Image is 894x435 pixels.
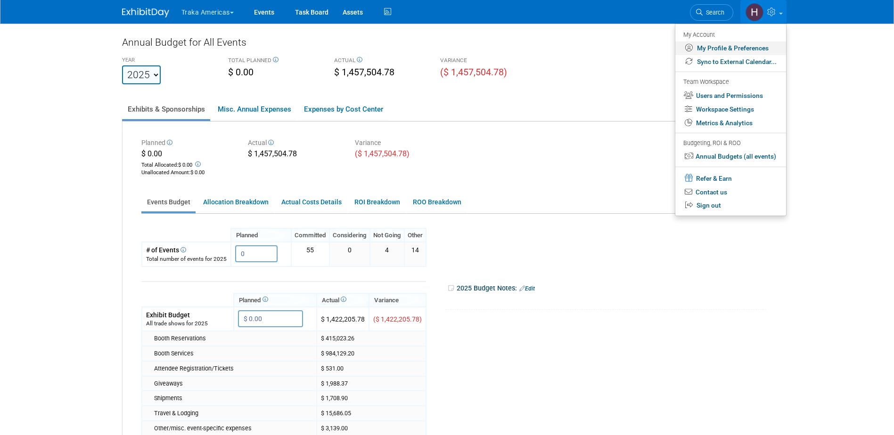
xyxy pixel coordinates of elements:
[675,55,786,69] a: Sync to External Calendar...
[370,228,404,242] th: Not Going
[370,242,404,266] td: 4
[141,169,234,177] div: :
[122,35,703,54] div: Annual Budget for All Events
[228,56,320,66] div: TOTAL PLANNED
[317,346,426,361] td: $ 984,129.20
[404,228,426,242] th: Other
[317,406,426,421] td: $ 15,686.05
[122,56,214,65] div: YEAR
[141,160,234,169] div: Total Allocated:
[228,67,254,78] span: $ 0.00
[317,307,369,331] td: $ 1,422,205.78
[154,394,312,403] div: Shipments
[369,293,426,307] th: Variance
[675,150,786,163] a: Annual Budgets (all events)
[122,8,169,17] img: ExhibitDay
[291,228,329,242] th: Committed
[141,193,196,211] a: Events Budget
[141,169,189,176] span: Unallocated Amount
[146,320,230,328] div: All trade shows for 2025
[355,138,448,149] div: Variance
[298,99,388,119] a: Expenses by Cost Center
[675,171,786,185] a: Refer & Earn
[317,376,426,391] td: $ 1,988.37
[291,242,329,266] td: 55
[683,77,777,88] div: Team Workspace
[329,242,370,266] td: 0
[154,349,312,358] div: Booth Services
[141,149,162,158] span: $ 0.00
[154,379,312,388] div: Giveaways
[373,315,422,323] span: ($ 1,422,205.78)
[178,162,192,168] span: $ 0.00
[154,409,312,418] div: Travel & Lodging
[122,99,210,119] a: Exhibits & Sponsorships
[404,242,426,266] td: 14
[141,138,234,149] div: Planned
[146,245,227,255] div: # of Events
[154,334,312,343] div: Booth Reservations
[440,67,507,78] span: ($ 1,457,504.78)
[317,361,426,376] td: $ 531.00
[231,228,291,242] th: Planned
[746,3,763,21] img: Heather Fraser
[146,255,227,263] div: Total number of events for 2025
[317,293,369,307] th: Actual
[197,193,274,211] a: Allocation Breakdown
[683,138,777,148] div: Budgeting, ROI & ROO
[690,4,733,21] a: Search
[703,9,724,16] span: Search
[675,89,786,103] a: Users and Permissions
[675,116,786,130] a: Metrics & Analytics
[519,285,535,292] a: Edit
[212,99,296,119] a: Misc. Annual Expenses
[154,364,312,373] div: Attendee Registration/Tickets
[675,199,786,212] a: Sign out
[349,193,405,211] a: ROI Breakdown
[154,424,312,433] div: Other/misc. event-specific expenses
[440,56,532,66] div: VARIANCE
[407,193,467,211] a: ROO Breakdown
[317,391,426,406] td: $ 1,708.90
[683,29,777,40] div: My Account
[248,149,341,161] div: $ 1,457,504.78
[190,169,205,176] span: $ 0.00
[675,41,786,55] a: My Profile & Preferences
[248,138,341,149] div: Actual
[675,185,786,199] a: Contact us
[334,56,426,66] div: ACTUAL
[329,228,370,242] th: Considering
[317,331,426,346] td: $ 415,023.26
[447,281,767,296] div: 2025 Budget Notes:
[146,310,230,320] div: Exhibit Budget
[234,293,317,307] th: Planned
[334,67,394,78] span: $ 1,457,504.78
[675,103,786,116] a: Workspace Settings
[355,149,410,158] span: ($ 1,457,504.78)
[276,193,347,211] a: Actual Costs Details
